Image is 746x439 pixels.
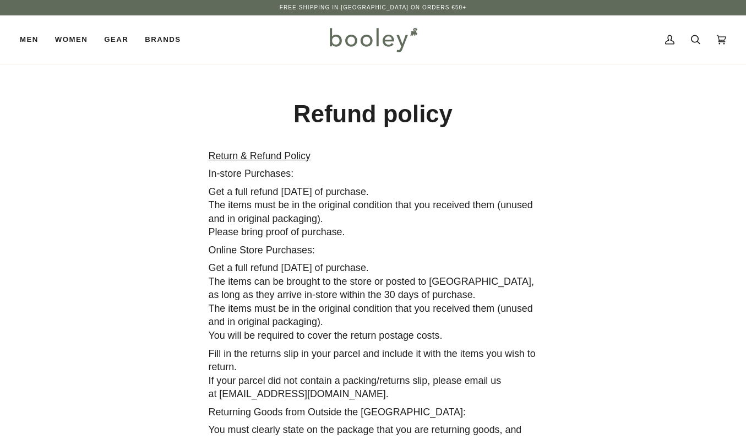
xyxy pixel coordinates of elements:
[280,3,466,12] p: Free Shipping in [GEOGRAPHIC_DATA] on Orders €50+
[209,99,538,129] h1: Refund policy
[209,407,466,418] strong: Returning Goods from Outside the [GEOGRAPHIC_DATA]:
[145,34,181,45] span: Brands
[47,15,96,64] a: Women
[209,150,311,161] u: Return & Refund Policy
[209,245,315,256] strong: Online Store Purchases:
[209,185,538,239] p: Get a full refund [DATE] of purchase. The items must be in the original condition that you receiv...
[96,15,137,64] a: Gear
[104,34,128,45] span: Gear
[55,34,88,45] span: Women
[209,168,294,179] strong: In-store Purchases:
[209,261,538,342] p: Get a full refund [DATE] of purchase. The items can be brought to the store or posted to [GEOGRAP...
[137,15,189,64] a: Brands
[20,34,39,45] span: Men
[20,15,47,64] a: Men
[325,24,421,56] img: Booley
[209,347,538,401] p: Fill in the returns slip in your parcel and include it with the items you wish to return. If your...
